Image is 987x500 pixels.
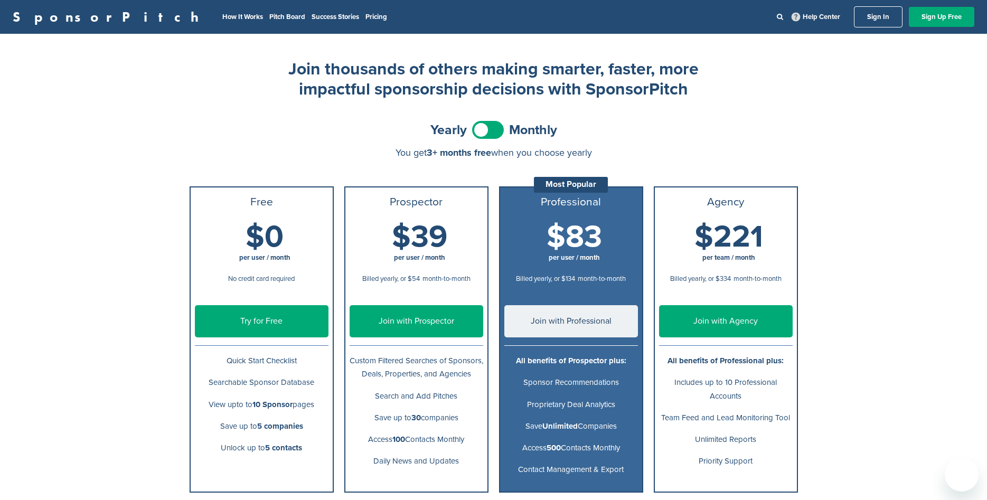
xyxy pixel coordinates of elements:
span: 3+ months free [427,147,491,158]
b: 5 companies [257,421,303,431]
p: Save Companies [504,420,638,433]
a: Join with Professional [504,305,638,337]
span: $83 [547,219,602,256]
p: Unlock up to [195,441,328,455]
p: Save up to companies [350,411,483,424]
div: Most Popular [534,177,608,193]
b: 30 [411,413,421,422]
a: Sign Up Free [909,7,974,27]
a: How It Works [222,13,263,21]
span: $221 [694,219,763,256]
p: Sponsor Recommendations [504,376,638,389]
a: Pitch Board [269,13,305,21]
h3: Free [195,196,328,209]
a: Help Center [789,11,842,23]
span: $0 [246,219,284,256]
span: per user / month [549,253,600,262]
span: Billed yearly, or $54 [362,275,420,283]
span: Monthly [509,124,557,137]
p: Search and Add Pitches [350,390,483,403]
span: $39 [392,219,447,256]
span: Yearly [430,124,467,137]
b: All benefits of Prospector plus: [516,356,626,365]
span: per user / month [239,253,290,262]
p: Access Contacts Monthly [350,433,483,446]
iframe: Button to launch messaging window [945,458,979,492]
p: Priority Support [659,455,793,468]
a: Join with Prospector [350,305,483,337]
span: month-to-month [734,275,782,283]
span: month-to-month [422,275,471,283]
span: per user / month [394,253,445,262]
a: SponsorPitch [13,10,205,24]
p: Daily News and Updates [350,455,483,468]
span: Billed yearly, or $134 [516,275,575,283]
b: Unlimited [542,421,578,431]
span: month-to-month [578,275,626,283]
p: View upto to pages [195,398,328,411]
b: 5 contacts [265,443,302,452]
b: 100 [392,435,405,444]
b: 500 [547,443,561,452]
b: All benefits of Professional plus: [668,356,784,365]
p: Proprietary Deal Analytics [504,398,638,411]
h2: Join thousands of others making smarter, faster, more impactful sponsorship decisions with Sponso... [283,59,705,100]
span: No credit card required [228,275,295,283]
h3: Professional [504,196,638,209]
p: Includes up to 10 Professional Accounts [659,376,793,402]
a: Sign In [854,6,903,27]
p: Quick Start Checklist [195,354,328,367]
a: Success Stories [312,13,359,21]
h3: Agency [659,196,793,209]
h3: Prospector [350,196,483,209]
p: Access Contacts Monthly [504,441,638,455]
a: Pricing [365,13,387,21]
a: Try for Free [195,305,328,337]
p: Team Feed and Lead Monitoring Tool [659,411,793,424]
p: Save up to [195,420,328,433]
p: Contact Management & Export [504,463,638,476]
b: 10 Sponsor [252,400,293,409]
a: Join with Agency [659,305,793,337]
div: You get when you choose yearly [190,147,798,158]
p: Unlimited Reports [659,433,793,446]
span: Billed yearly, or $334 [670,275,731,283]
p: Custom Filtered Searches of Sponsors, Deals, Properties, and Agencies [350,354,483,381]
p: Searchable Sponsor Database [195,376,328,389]
span: per team / month [702,253,755,262]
